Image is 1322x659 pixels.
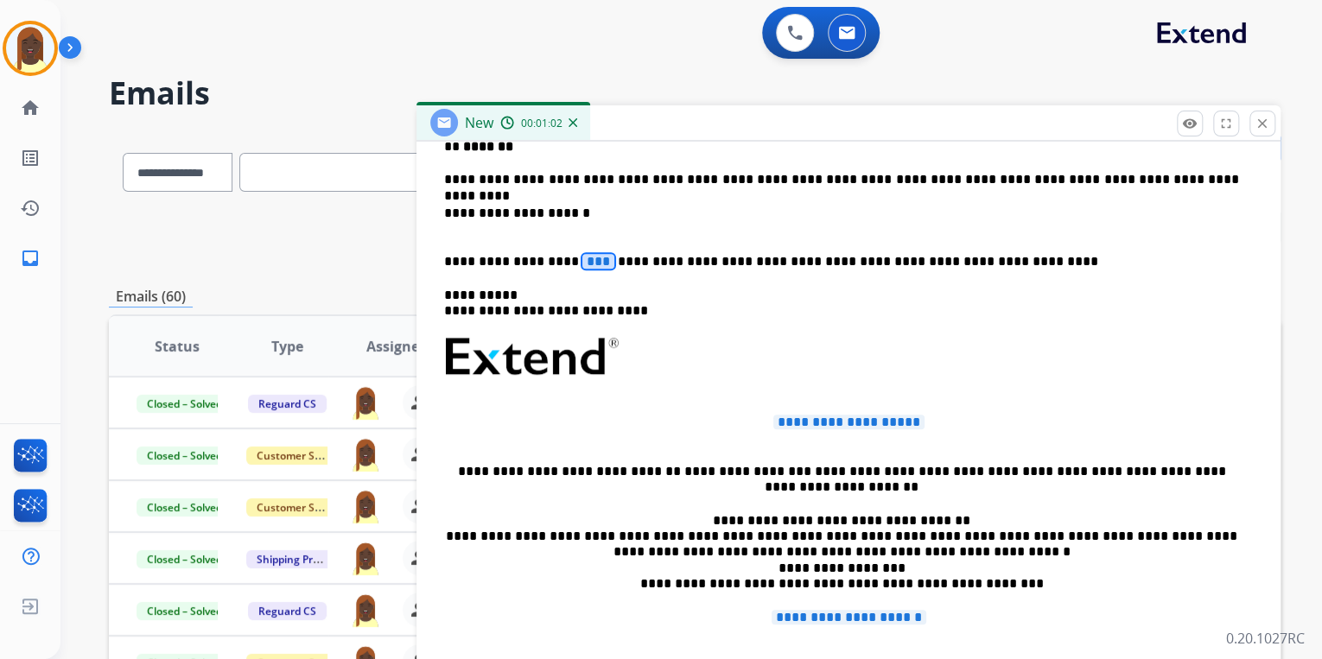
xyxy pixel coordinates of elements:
span: Closed – Solved [137,447,232,465]
mat-icon: list_alt [20,148,41,168]
mat-icon: remove_red_eye [1182,116,1198,131]
span: Closed – Solved [137,498,232,516]
mat-icon: person_remove [410,444,430,465]
span: Reguard CS [248,395,327,413]
span: Closed – Solved [137,602,232,620]
mat-icon: person_remove [410,548,430,568]
mat-icon: close [1255,116,1270,131]
img: agent-avatar [349,541,382,575]
span: New [465,113,493,132]
span: Shipping Protection [246,550,365,568]
span: 00:01:02 [521,117,562,130]
mat-icon: person_remove [410,496,430,516]
img: agent-avatar [349,385,382,420]
span: Closed – Solved [137,395,232,413]
span: Customer Support [246,498,359,516]
span: Assignee [366,336,427,357]
span: Customer Support [246,447,359,465]
img: agent-avatar [349,489,382,523]
mat-icon: person_remove [410,392,430,413]
span: Status [155,336,200,357]
p: Emails (60) [109,286,193,307]
span: Closed – Solved [137,550,232,568]
mat-icon: inbox [20,248,41,269]
img: agent-avatar [349,437,382,472]
h2: Emails [109,76,1281,111]
mat-icon: person_remove [410,599,430,620]
img: avatar [6,24,54,73]
img: agent-avatar [349,592,382,627]
span: Type [271,336,303,357]
mat-icon: fullscreen [1218,116,1234,131]
span: Reguard CS [248,602,327,620]
mat-icon: history [20,198,41,219]
p: 0.20.1027RC [1226,628,1305,649]
mat-icon: home [20,98,41,118]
